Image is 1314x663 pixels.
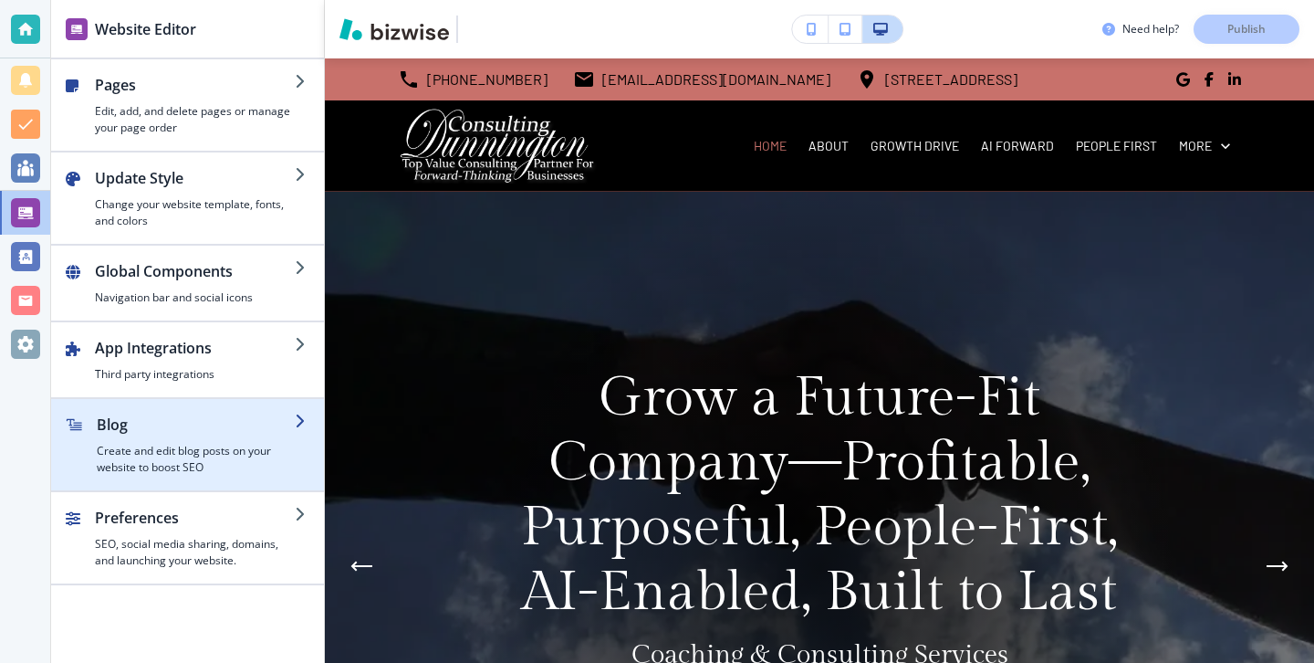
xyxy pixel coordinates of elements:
button: PreferencesSEO, social media sharing, domains, and launching your website. [51,492,324,584]
h3: Need help? [1122,21,1179,37]
button: Update StyleChange your website template, fonts, and colors [51,153,324,244]
h2: Pages [95,74,295,96]
p: [STREET_ADDRESS] [885,66,1017,93]
p: More [1179,137,1212,155]
button: Global ComponentsNavigation bar and social icons [51,246,324,321]
img: Bizwise Logo [339,18,449,40]
h2: Blog [97,414,295,436]
button: BlogCreate and edit blog posts on your website to boost SEO [51,399,324,490]
h4: Change your website template, fonts, and colors [95,196,295,229]
a: [STREET_ADDRESS] [856,66,1017,93]
h2: Website Editor [95,18,196,40]
img: Your Logo [465,20,515,39]
a: [PHONE_NUMBER] [398,66,547,93]
h2: Update Style [95,167,295,189]
p: Grow a Future-Fit Company—Profitable, Purposeful, People-First, AI-Enabled, Built to Last [498,365,1141,625]
div: Previous Slide [343,548,380,584]
h4: Edit, add, and delete pages or manage your page order [95,103,295,136]
p: AI FORWARD [981,137,1054,155]
p: PEOPLE FIRST [1076,137,1157,155]
p: ABOUT [808,137,849,155]
h4: Create and edit blog posts on your website to boost SEO [97,443,295,476]
button: PagesEdit, add, and delete pages or manage your page order [51,59,324,151]
h4: SEO, social media sharing, domains, and launching your website. [95,536,295,569]
img: editor icon [66,18,88,40]
a: [EMAIL_ADDRESS][DOMAIN_NAME] [573,66,830,93]
img: Dunnington Consulting [398,108,597,184]
h2: Preferences [95,507,295,529]
h4: Navigation bar and social icons [95,289,295,306]
h4: Third party integrations [95,366,295,383]
div: Next Slide [1259,548,1296,584]
p: [EMAIL_ADDRESS][DOMAIN_NAME] [602,66,830,93]
p: [PHONE_NUMBER] [427,66,547,93]
button: App IntegrationsThird party integrations [51,322,324,397]
p: GROWTH DRIVE [871,137,959,155]
h2: Global Components [95,260,295,282]
h2: App Integrations [95,337,295,359]
p: HOME [754,137,787,155]
button: Next Hero Image [1259,548,1296,584]
button: Previous Hero Image [343,548,380,584]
